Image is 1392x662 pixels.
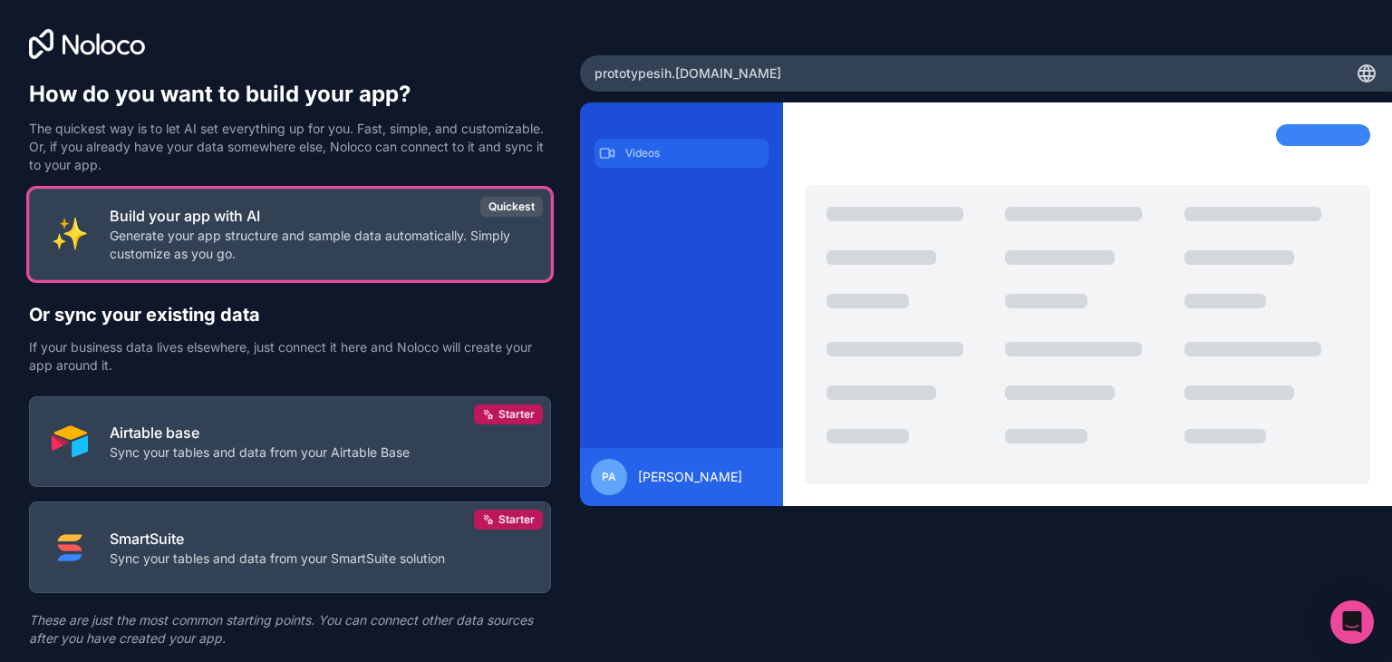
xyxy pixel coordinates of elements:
[110,550,445,568] p: Sync your tables and data from your SmartSuite solution
[594,139,768,433] div: scrollable content
[110,443,410,462] p: Sync your tables and data from your Airtable Base
[29,396,551,488] button: AIRTABLEAirtable baseSync your tables and data from your Airtable BaseStarter
[29,338,551,375] p: If your business data lives elsewhere, just connect it here and Noloco will create your app aroun...
[29,501,551,593] button: SMART_SUITESmartSuiteSync your tables and data from your SmartSuite solutionStarter
[52,423,88,460] img: AIRTABLE
[29,611,551,647] p: These are just the most common starting points. You can connect other data sources after you have...
[29,120,551,174] p: The quickest way is to let AI set everything up for you. Fast, simple, and customizable. Or, if y...
[52,216,88,252] img: INTERNAL_WITH_AI
[625,146,765,161] p: Videos
[110,422,410,443] p: Airtable base
[29,189,551,280] button: INTERNAL_WITH_AIBuild your app with AIGenerate your app structure and sample data automatically. ...
[110,205,528,227] p: Build your app with AI
[110,528,445,550] p: SmartSuite
[498,512,535,527] span: Starter
[594,64,781,83] span: prototypesih .[DOMAIN_NAME]
[1330,600,1374,644] div: Open Intercom Messenger
[110,227,528,263] p: Generate your app structure and sample data automatically. Simply customize as you go.
[52,530,88,566] img: SMART_SUITE
[480,197,543,217] div: Quickest
[498,407,535,422] span: Starter
[29,80,551,109] h1: How do you want to build your app?
[638,468,742,486] span: [PERSON_NAME]
[602,470,616,484] span: PA
[29,302,551,327] h2: Or sync your existing data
